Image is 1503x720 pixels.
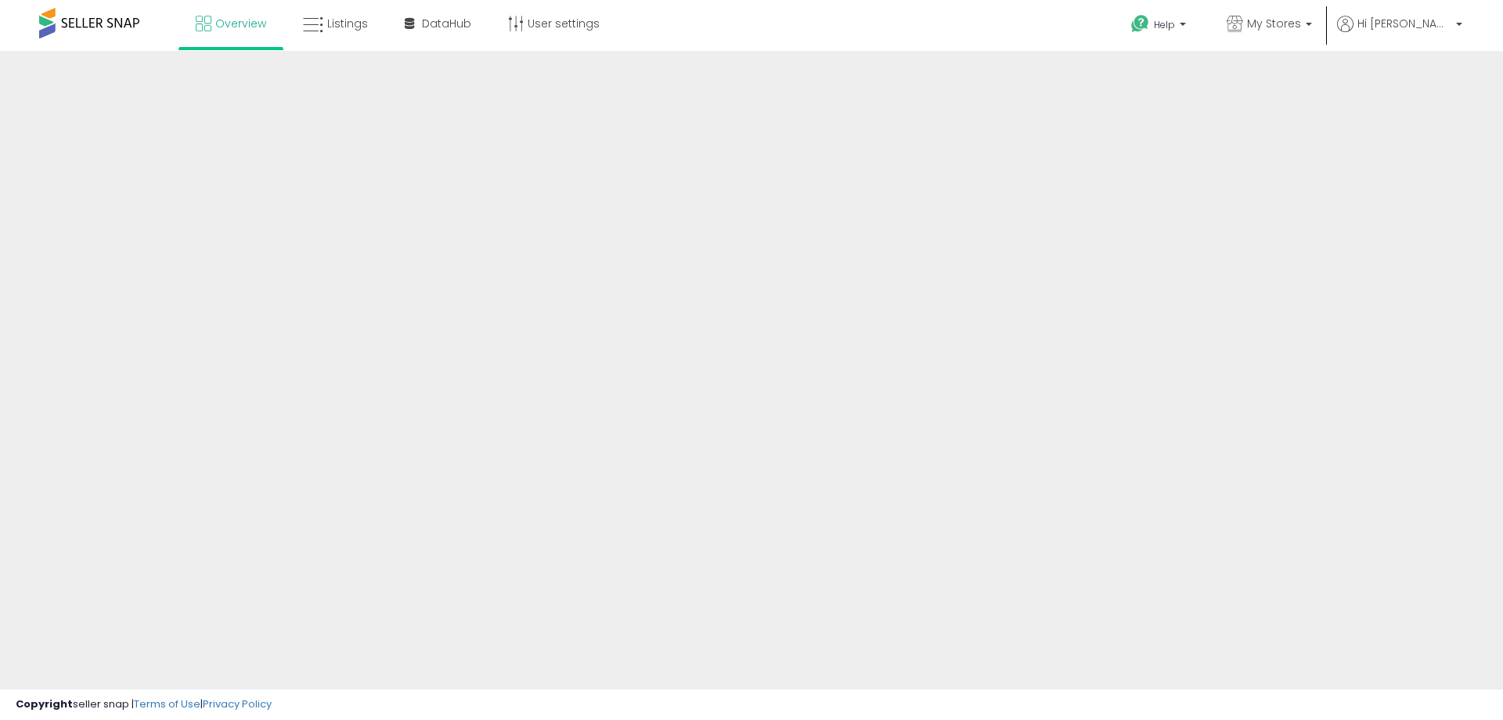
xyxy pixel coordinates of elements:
[203,696,272,711] a: Privacy Policy
[215,16,266,31] span: Overview
[327,16,368,31] span: Listings
[1119,2,1202,51] a: Help
[1357,16,1451,31] span: Hi [PERSON_NAME]
[1130,14,1150,34] i: Get Help
[422,16,471,31] span: DataHub
[134,696,200,711] a: Terms of Use
[1154,18,1175,31] span: Help
[1247,16,1301,31] span: My Stores
[16,697,272,712] div: seller snap | |
[16,696,73,711] strong: Copyright
[1337,16,1462,51] a: Hi [PERSON_NAME]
